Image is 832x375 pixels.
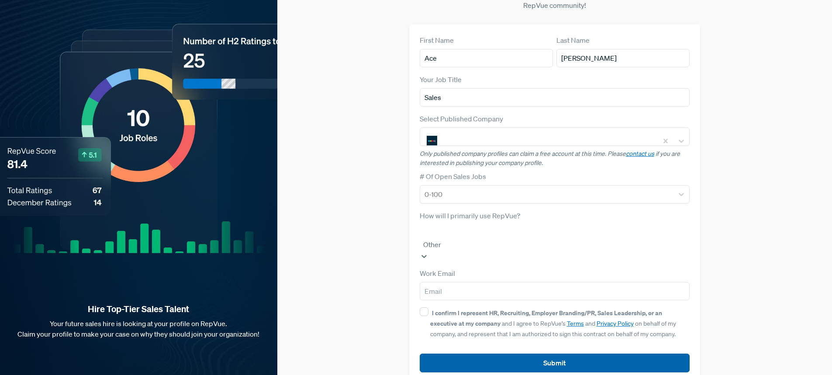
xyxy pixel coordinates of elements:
[556,35,590,45] label: Last Name
[441,143,569,153] div: Insight Global
[14,318,263,339] p: Your future sales hire is looking at your profile on RepVue. Claim your profile to make your case...
[427,136,437,146] img: Insight Global
[420,114,503,124] label: Select Published Company
[420,49,553,67] input: First Name
[430,309,662,327] strong: I confirm I represent HR, Recruiting, Employer Branding/PR, Sales Leadership, or an executive at ...
[420,74,462,85] label: Your Job Title
[420,268,455,279] label: Work Email
[420,171,486,182] label: # Of Open Sales Jobs
[420,282,690,300] input: Email
[556,49,690,67] input: Last Name
[567,320,584,327] a: Terms
[420,35,454,45] label: First Name
[14,303,263,315] strong: Hire Top-Tier Sales Talent
[420,88,690,107] input: Title
[626,150,654,158] a: contact us
[597,320,634,327] a: Privacy Policy
[420,149,690,168] p: Only published company profiles can claim a free account at this time. Please if you are interest...
[420,210,520,221] label: How will I primarily use RepVue?
[420,354,690,372] button: Submit
[430,309,676,338] span: and I agree to RepVue’s and on behalf of my company, and represent that I am authorized to sign t...
[423,239,564,250] div: Other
